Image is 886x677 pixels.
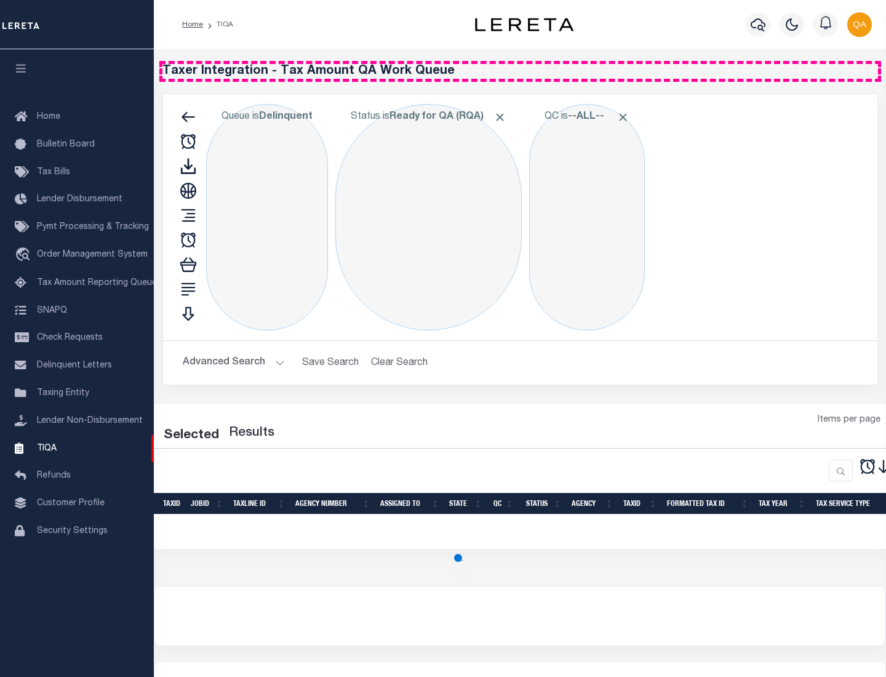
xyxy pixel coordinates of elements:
[162,64,878,79] h5: Taxer Integration - Tax Amount QA Work Queue
[15,247,34,263] i: travel_explore
[567,493,618,515] th: Agency
[164,426,219,446] div: Selected
[228,493,290,515] th: TaxLine ID
[295,351,366,375] button: Save Search
[568,112,604,122] b: --ALL--
[37,471,71,480] span: Refunds
[37,140,95,149] span: Bulletin Board
[37,389,89,398] span: Taxing Entity
[847,12,872,37] img: svg+xml;base64,PHN2ZyB4bWxucz0iaHR0cDovL3d3dy53My5vcmcvMjAwMC9zdmciIHBvaW50ZXItZXZlbnRzPSJub25lIi...
[229,423,274,443] label: Results
[37,499,105,508] span: Customer Profile
[206,104,328,330] div: Click to Edit
[37,279,157,287] span: Tax Amount Reporting Queue
[182,21,203,28] a: Home
[519,493,567,515] th: Status
[37,250,148,259] span: Order Management System
[493,111,506,124] span: Click to Remove
[37,334,103,342] span: Check Requests
[487,493,519,515] th: QC
[754,493,811,515] th: Tax Year
[618,493,662,515] th: TaxID
[529,104,645,330] div: Click to Edit
[375,493,444,515] th: Assigned To
[37,417,143,425] span: Lender Non-Disbursement
[389,112,506,122] b: Ready for QA (RQA)
[366,351,433,375] button: Clear Search
[183,351,285,375] button: Advanced Search
[37,223,149,231] span: Pymt Processing & Tracking
[37,444,57,452] span: TIQA
[158,493,186,515] th: TaxID
[37,361,112,370] span: Delinquent Letters
[662,493,754,515] th: Formatted Tax ID
[259,112,313,122] b: Delinquent
[37,168,70,177] span: Tax Bills
[37,113,60,121] span: Home
[444,493,487,515] th: State
[335,104,522,330] div: Click to Edit
[37,527,108,535] span: Security Settings
[37,306,67,314] span: SNAPQ
[186,493,228,515] th: JobID
[203,19,233,30] li: TIQA
[617,111,629,124] span: Click to Remove
[290,493,375,515] th: Agency Number
[818,414,880,427] span: Items per page
[475,18,573,31] img: logo-dark.svg
[37,195,122,204] span: Lender Disbursement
